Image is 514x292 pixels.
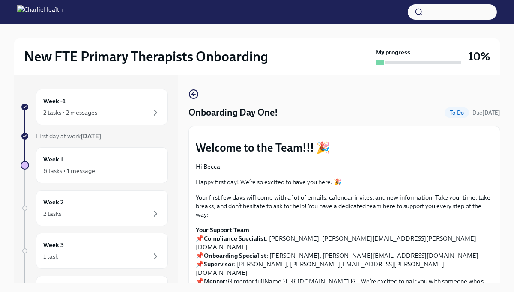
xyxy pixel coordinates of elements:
[36,132,101,140] span: First day at work
[24,48,268,65] h2: New FTE Primary Therapists Onboarding
[21,233,168,269] a: Week 31 task
[204,260,234,268] strong: Supervisor
[196,226,249,234] strong: Your Support Team
[43,240,64,250] h6: Week 3
[43,96,66,106] h6: Week -1
[468,49,490,64] h3: 10%
[21,190,168,226] a: Week 22 tasks
[376,48,410,57] strong: My progress
[43,167,95,175] div: 6 tasks • 1 message
[43,209,61,218] div: 2 tasks
[482,110,500,116] strong: [DATE]
[21,89,168,125] a: Week -12 tasks • 2 messages
[472,109,500,117] span: August 27th, 2025 10:00
[43,108,97,117] div: 2 tasks • 2 messages
[43,155,63,164] h6: Week 1
[196,193,493,219] p: Your first few days will come with a lot of emails, calendar invites, and new information. Take y...
[196,140,493,155] p: Welcome to the Team!!! 🎉
[196,162,493,171] p: Hi Becca,
[43,197,64,207] h6: Week 2
[204,277,227,285] strong: Mentor:
[204,252,266,259] strong: Onboarding Specialist
[43,252,58,261] div: 1 task
[21,147,168,183] a: Week 16 tasks • 1 message
[196,178,493,186] p: Happy first day! We’re so excited to have you here. 🎉
[21,132,168,140] a: First day at work[DATE]
[472,110,500,116] span: Due
[188,106,278,119] h4: Onboarding Day One!
[204,235,266,242] strong: Compliance Specialist
[445,110,469,116] span: To Do
[17,5,63,19] img: CharlieHealth
[81,132,101,140] strong: [DATE]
